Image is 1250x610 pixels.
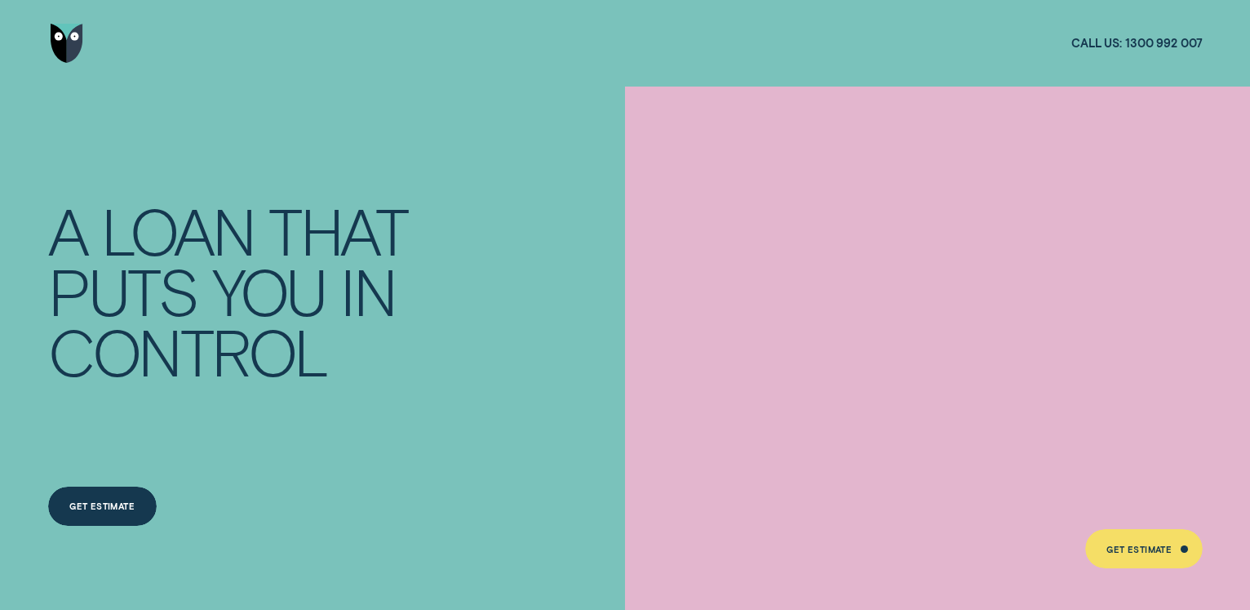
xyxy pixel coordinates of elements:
span: 1300 992 007 [1125,36,1202,51]
h4: A LOAN THAT PUTS YOU IN CONTROL [48,200,424,382]
a: Get Estimate [48,487,157,526]
span: Call us: [1071,36,1122,51]
a: Call us:1300 992 007 [1071,36,1202,51]
img: Wisr [51,24,83,63]
a: Get Estimate [1085,529,1203,568]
